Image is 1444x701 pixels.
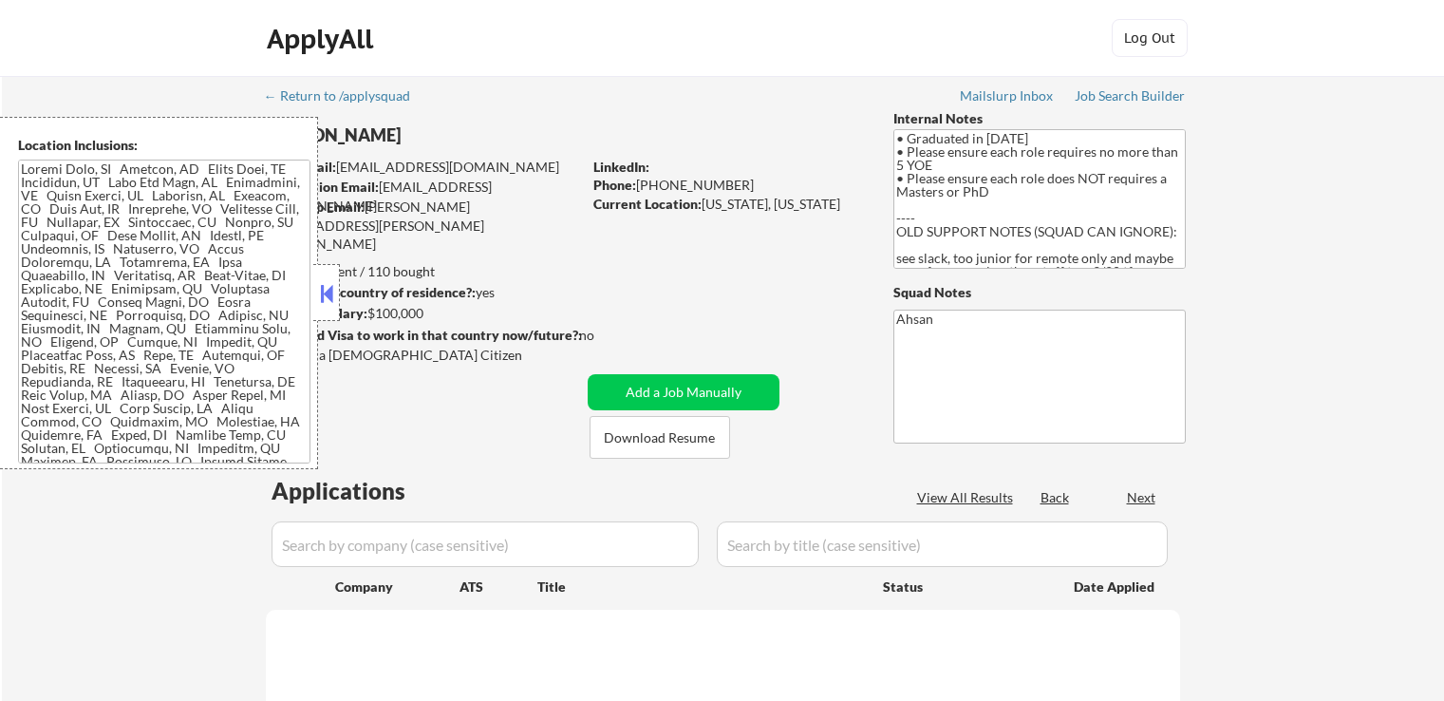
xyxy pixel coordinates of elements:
div: [US_STATE], [US_STATE] [593,195,862,214]
div: yes [265,283,575,302]
div: [PERSON_NAME] [266,123,656,147]
strong: Will need Visa to work in that country now/future?: [266,327,582,343]
div: [PHONE_NUMBER] [593,176,862,195]
a: ← Return to /applysquad [264,88,428,107]
div: Internal Notes [893,109,1186,128]
div: Status [883,569,1046,603]
div: [PERSON_NAME][EMAIL_ADDRESS][PERSON_NAME][DOMAIN_NAME] [266,198,581,254]
div: $100,000 [265,304,581,323]
input: Search by company (case sensitive) [272,521,699,567]
div: 80 sent / 110 bought [265,262,581,281]
strong: LinkedIn: [593,159,649,175]
div: Title [537,578,865,597]
div: Location Inclusions: [18,136,310,155]
button: Add a Job Manually [588,374,779,410]
input: Search by title (case sensitive) [717,521,1168,567]
div: Yes, I am a [DEMOGRAPHIC_DATA] Citizen [266,346,587,365]
div: ApplyAll [267,23,379,55]
div: Date Applied [1074,578,1157,597]
div: Back [1041,488,1071,507]
button: Download Resume [590,416,730,459]
div: ← Return to /applysquad [264,89,428,103]
div: no [579,326,633,345]
strong: Can work in country of residence?: [265,284,476,300]
strong: Current Location: [593,196,702,212]
div: Squad Notes [893,283,1186,302]
div: Company [335,578,459,597]
div: [EMAIL_ADDRESS][DOMAIN_NAME] [267,178,581,215]
a: Job Search Builder [1075,88,1186,107]
div: Mailslurp Inbox [960,89,1055,103]
strong: Phone: [593,177,636,193]
a: Mailslurp Inbox [960,88,1055,107]
div: Job Search Builder [1075,89,1186,103]
div: Next [1127,488,1157,507]
div: View All Results [917,488,1019,507]
button: Log Out [1112,19,1188,57]
div: Applications [272,480,459,502]
div: [EMAIL_ADDRESS][DOMAIN_NAME] [267,158,581,177]
div: ATS [459,578,537,597]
